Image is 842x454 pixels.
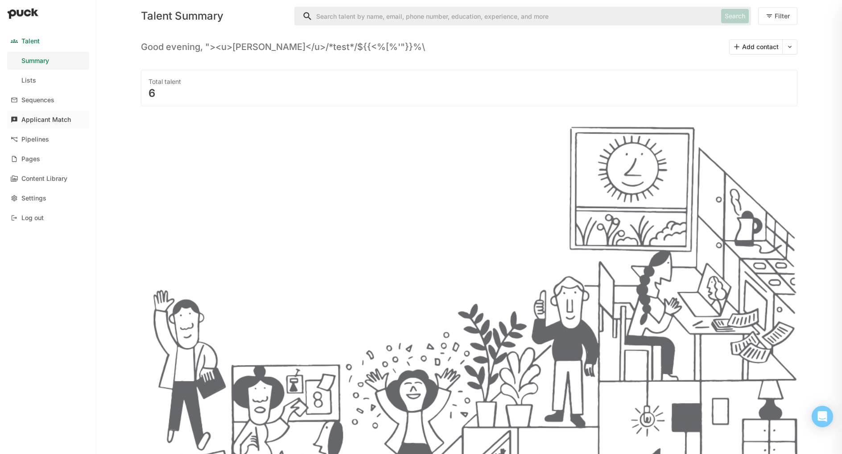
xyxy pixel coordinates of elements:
div: Lists [21,77,36,84]
div: 6 [149,88,790,99]
a: Settings [7,189,89,207]
a: Pipelines [7,130,89,148]
input: Search [295,7,718,25]
a: Pages [7,150,89,168]
a: Applicant Match [7,111,89,129]
a: Talent [7,32,89,50]
button: Add contact [730,40,782,54]
div: Content Library [21,175,67,183]
div: Open Intercom Messenger [812,406,833,427]
div: Talent [21,37,40,45]
div: Pipelines [21,136,49,143]
button: Filter [758,7,797,25]
div: Settings [21,195,46,202]
div: Applicant Match [21,116,71,124]
a: Summary [7,52,89,70]
div: Summary [21,57,49,65]
div: Pages [21,155,40,163]
h3: Good evening, "><u>[PERSON_NAME]</u>/*test*/${{<%[%'"}}%\ [141,42,425,52]
div: Log out [21,214,44,222]
div: Talent Summary [141,11,287,21]
a: Lists [7,71,89,89]
div: Sequences [21,96,54,104]
a: Sequences [7,91,89,109]
div: Total talent [149,77,790,86]
a: Content Library [7,170,89,187]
